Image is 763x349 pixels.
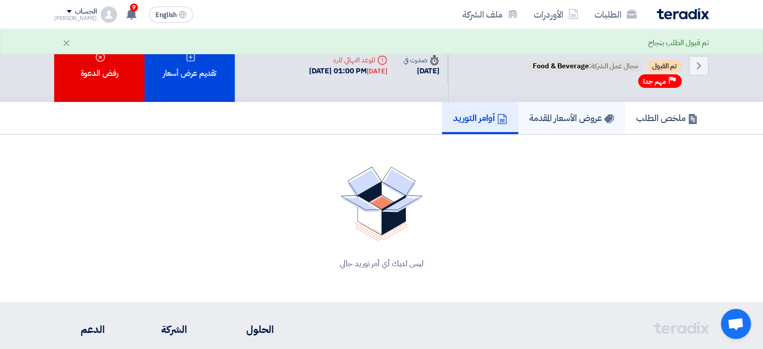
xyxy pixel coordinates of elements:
a: الطلبات [586,3,645,26]
img: Teradix logo [657,8,709,20]
div: [DATE] [367,66,387,76]
div: الموعد النهائي للرد [309,55,387,65]
span: English [156,12,177,19]
h5: ملخص الطلب [636,112,698,124]
div: صدرت في [403,55,439,65]
img: profile_test.png [101,7,117,23]
span: 9 [130,4,138,12]
li: الدعم [54,322,105,337]
span: Food & Beverage [533,61,589,71]
button: English [149,7,193,23]
a: أوامر التوريد [442,102,518,134]
li: الحلول [217,322,274,337]
div: تقديم عرض أسعار [144,29,235,102]
div: تم قبول الطلب بنجاح [648,37,709,49]
li: الشركة [135,322,187,337]
div: × [62,37,71,49]
span: مجال عمل الشركة: [528,60,643,72]
a: عروض الأسعار المقدمة [518,102,625,134]
h5: عروض الأسعار المقدمة [529,112,614,124]
span: تم القبول [647,60,682,72]
a: ملخص الطلب [625,102,709,134]
div: [PERSON_NAME] [54,16,97,21]
h5: أوامر التوريد [453,112,507,124]
div: ليس لديك أي أمر توريد حالي [66,258,697,270]
div: [DATE] [403,65,439,77]
a: الأوردرات [526,3,586,26]
a: ملف الشركة [454,3,526,26]
span: مهم جدا [643,77,666,86]
div: [DATE] 01:00 PM [309,65,387,77]
img: No Quotations Found! [341,167,423,242]
div: رفض الدعوة [54,29,144,102]
div: الحساب [75,8,96,16]
a: دردشة مفتوحة [721,309,751,339]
